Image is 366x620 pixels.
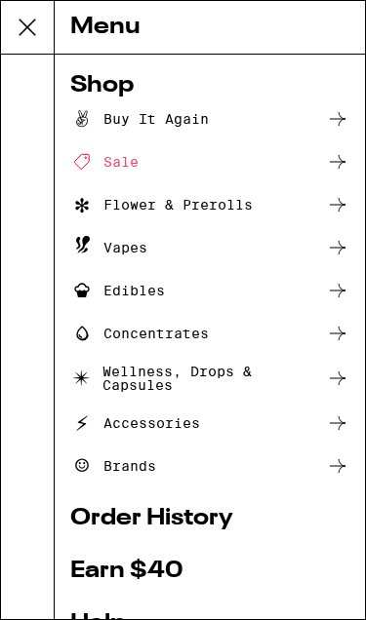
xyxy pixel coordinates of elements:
[70,236,349,259] a: Vapes
[14,15,161,33] span: Hi. Need any help?
[55,1,365,55] div: Menu
[70,107,349,131] a: Buy It Again
[70,279,349,302] a: Edibles
[70,150,139,174] div: Sale
[70,193,349,216] a: Flower & Prerolls
[70,411,349,435] a: Accessories
[70,560,349,583] a: Earn $ 40
[70,454,349,478] a: Brands
[70,507,349,530] a: Order History
[70,454,156,478] div: Brands
[70,322,349,345] a: Concentrates
[70,107,209,131] div: Buy It Again
[70,236,147,259] div: Vapes
[70,279,165,302] div: Edibles
[70,411,200,435] div: Accessories
[70,193,253,216] div: Flower & Prerolls
[70,365,316,392] div: Wellness, Drops & Capsules
[70,365,349,392] a: Wellness, Drops & Capsules
[70,74,349,97] a: Shop
[70,150,349,174] a: Sale
[70,322,209,345] div: Concentrates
